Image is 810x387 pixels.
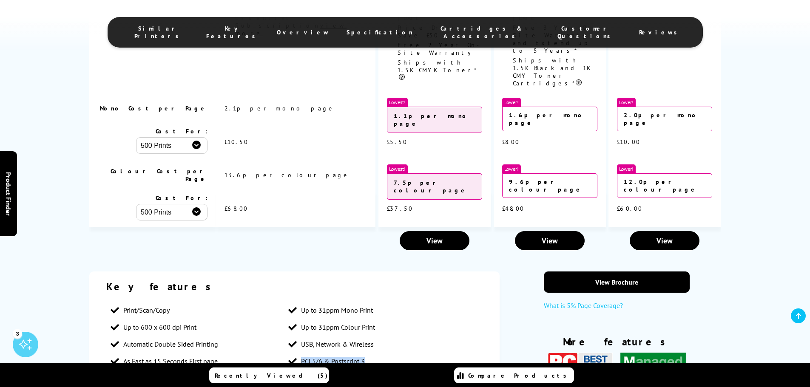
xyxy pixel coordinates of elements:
span: £60.00 [617,205,642,212]
div: 12.0p per colour page [617,173,712,198]
div: 7.5p per colour page [387,173,482,200]
div: 3 [13,329,22,338]
span: Lower! [617,98,636,107]
span: Recently Viewed (5) [215,372,328,379]
span: Print/Scan/Copy [123,306,170,314]
span: £10.00 [617,138,640,146]
a: View [400,231,469,250]
div: 9.6p per colour page [502,173,597,198]
span: As Fast as 15 Seconds First page [123,357,218,365]
span: Cost For: [156,127,207,135]
span: Cartridges & Accessories [430,25,533,40]
span: £8.00 [502,138,520,146]
span: Similar Printers [129,25,190,40]
a: What is 5% Page Coverage? [544,301,690,314]
img: PC Pro Award [547,353,613,382]
span: Lower! [502,164,521,173]
span: Customer Questions [550,25,622,40]
span: Up to 31ppm Mono Print [301,306,373,314]
div: Key features [106,280,483,293]
div: 2.0p per mono page [617,107,712,131]
div: 1.6p per mono page [502,107,597,131]
span: Compare Products [468,372,571,379]
span: 13.6p per colour page [225,171,350,179]
span: Specification [347,28,413,36]
span: Mono Cost per Page [100,105,207,112]
span: Lowest! [387,98,408,107]
span: Up to 600 x 600 dpi Print [123,323,196,331]
span: View [657,236,673,246]
span: 2.1p per mono page [225,105,335,112]
span: £68.00 [225,205,248,212]
span: Lowest! [387,164,408,173]
div: More features [544,335,690,353]
a: View [515,231,585,250]
span: £37.50 [387,205,413,212]
span: Cost For: [156,194,207,202]
span: £48.00 [502,205,524,212]
span: View [426,236,443,246]
span: Lower! [617,164,636,173]
span: £5.50 [387,138,407,146]
span: USB, Network & Wireless [301,340,374,348]
span: Lower! [502,98,521,107]
a: View Brochure [544,271,690,293]
a: View [630,231,699,250]
span: Product Finder [4,172,13,215]
span: PCL5/6 & Postscript 3 [301,357,365,365]
span: Ships with 1.5K Black and 1K CMY Toner Cartridges* [513,56,590,87]
span: View [542,236,558,246]
span: £10.50 [225,138,248,146]
span: Reviews [639,28,682,36]
a: Recently Viewed (5) [209,367,329,383]
span: Key Features [206,25,260,40]
span: Colour Cost per Page [111,167,207,183]
div: 1.1p per mono page [387,107,482,133]
span: Overview [277,28,330,36]
span: Up to 31ppm Colour Print [301,323,375,331]
span: Automatic Double Sided Printing [123,340,218,348]
span: Ships with 1.5K CMYK Toner* [398,59,476,82]
a: Compare Products [454,367,574,383]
